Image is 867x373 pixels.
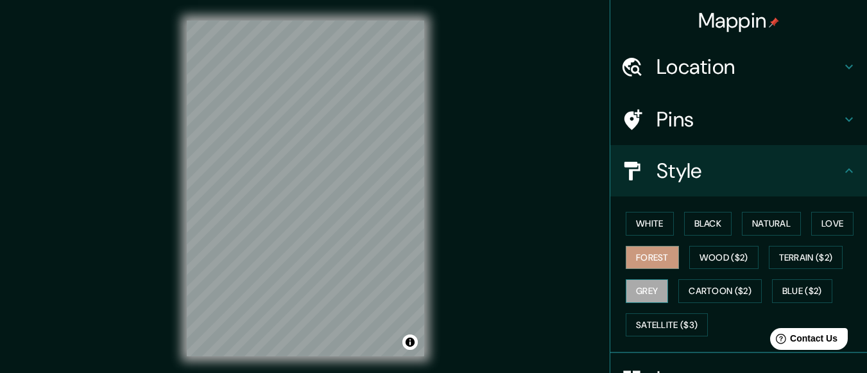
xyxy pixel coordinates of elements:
h4: Pins [657,107,841,132]
button: Black [684,212,732,236]
h4: Mappin [698,8,780,33]
button: Forest [626,246,679,270]
h4: Location [657,54,841,80]
div: Style [610,145,867,196]
div: Location [610,41,867,92]
button: Terrain ($2) [769,246,843,270]
button: Satellite ($3) [626,313,708,337]
h4: Style [657,158,841,184]
img: pin-icon.png [769,17,779,28]
div: Pins [610,94,867,145]
button: Natural [742,212,801,236]
button: Love [811,212,854,236]
button: Wood ($2) [689,246,759,270]
button: Cartoon ($2) [678,279,762,303]
button: Toggle attribution [402,334,418,350]
canvas: Map [187,21,424,356]
button: White [626,212,674,236]
button: Grey [626,279,668,303]
button: Blue ($2) [772,279,832,303]
iframe: Help widget launcher [753,323,853,359]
